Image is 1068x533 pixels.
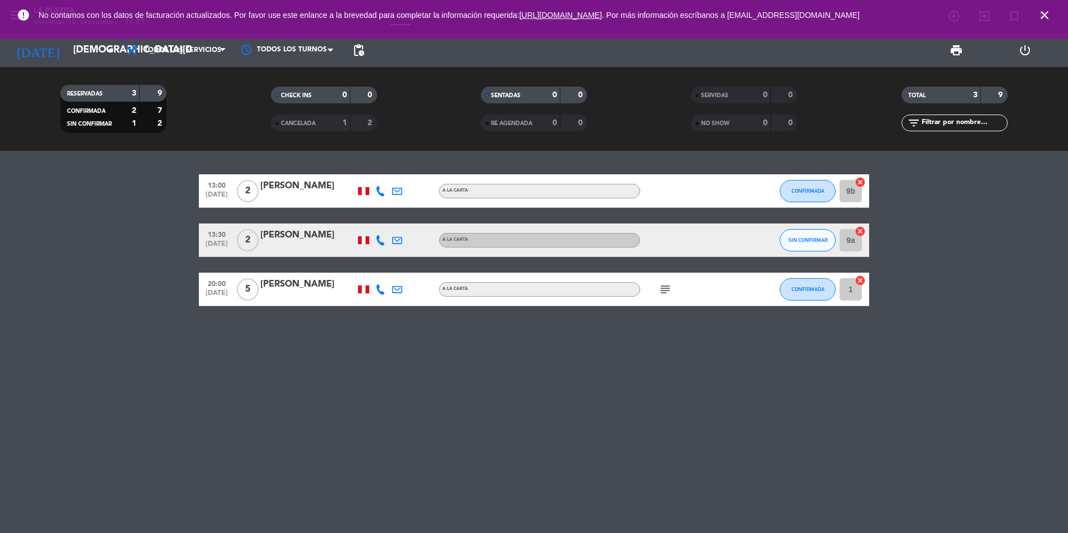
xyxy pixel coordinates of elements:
a: . Por más información escríbanos a [EMAIL_ADDRESS][DOMAIN_NAME] [602,11,860,20]
span: A la carta [442,237,468,242]
strong: 0 [578,119,585,127]
a: [URL][DOMAIN_NAME] [519,11,602,20]
strong: 0 [342,91,347,99]
strong: 3 [132,89,136,97]
i: arrow_drop_down [104,44,117,57]
input: Filtrar por nombre... [921,117,1007,129]
strong: 1 [132,120,136,127]
strong: 0 [788,119,795,127]
span: print [950,44,963,57]
strong: 9 [158,89,164,97]
span: No contamos con los datos de facturación actualizados. Por favor use este enlance a la brevedad p... [39,11,860,20]
i: cancel [855,275,866,286]
button: CONFIRMADA [780,278,836,301]
i: [DATE] [8,38,68,63]
span: [DATE] [203,191,231,204]
span: CHECK INS [281,93,312,98]
span: 13:30 [203,227,231,240]
strong: 7 [158,107,164,115]
span: A la carta [442,188,468,193]
div: [PERSON_NAME] [260,179,355,193]
span: 2 [237,229,259,251]
strong: 0 [552,119,557,127]
span: [DATE] [203,240,231,253]
span: 5 [237,278,259,301]
span: [DATE] [203,289,231,302]
span: pending_actions [352,44,365,57]
span: A la carta [442,287,468,291]
strong: 3 [973,91,978,99]
strong: 0 [763,91,767,99]
i: filter_list [907,116,921,130]
strong: 0 [578,91,585,99]
strong: 0 [788,91,795,99]
span: RESERVADAS [67,91,103,97]
span: CONFIRMADA [792,286,824,292]
span: CONFIRMADA [792,188,824,194]
span: SENTADAS [491,93,521,98]
span: SERVIDAS [701,93,728,98]
i: cancel [855,226,866,237]
i: subject [659,283,672,296]
button: SIN CONFIRMAR [780,229,836,251]
button: CONFIRMADA [780,180,836,202]
div: [PERSON_NAME] [260,228,355,242]
span: 2 [237,180,259,202]
strong: 2 [158,120,164,127]
span: 20:00 [203,277,231,289]
div: LOG OUT [991,34,1060,67]
strong: 1 [342,119,347,127]
div: [PERSON_NAME] [260,277,355,292]
i: close [1038,8,1051,22]
span: CANCELADA [281,121,316,126]
span: Todos los servicios [144,46,221,54]
span: SIN CONFIRMAR [788,237,828,243]
strong: 0 [368,91,374,99]
span: SIN CONFIRMAR [67,121,112,127]
span: NO SHOW [701,121,730,126]
i: power_settings_new [1018,44,1032,57]
span: RE AGENDADA [491,121,532,126]
i: error [17,8,30,22]
strong: 9 [998,91,1005,99]
span: 13:00 [203,178,231,191]
strong: 0 [552,91,557,99]
i: cancel [855,177,866,188]
span: TOTAL [908,93,926,98]
strong: 0 [763,119,767,127]
strong: 2 [368,119,374,127]
span: CONFIRMADA [67,108,106,114]
strong: 2 [132,107,136,115]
